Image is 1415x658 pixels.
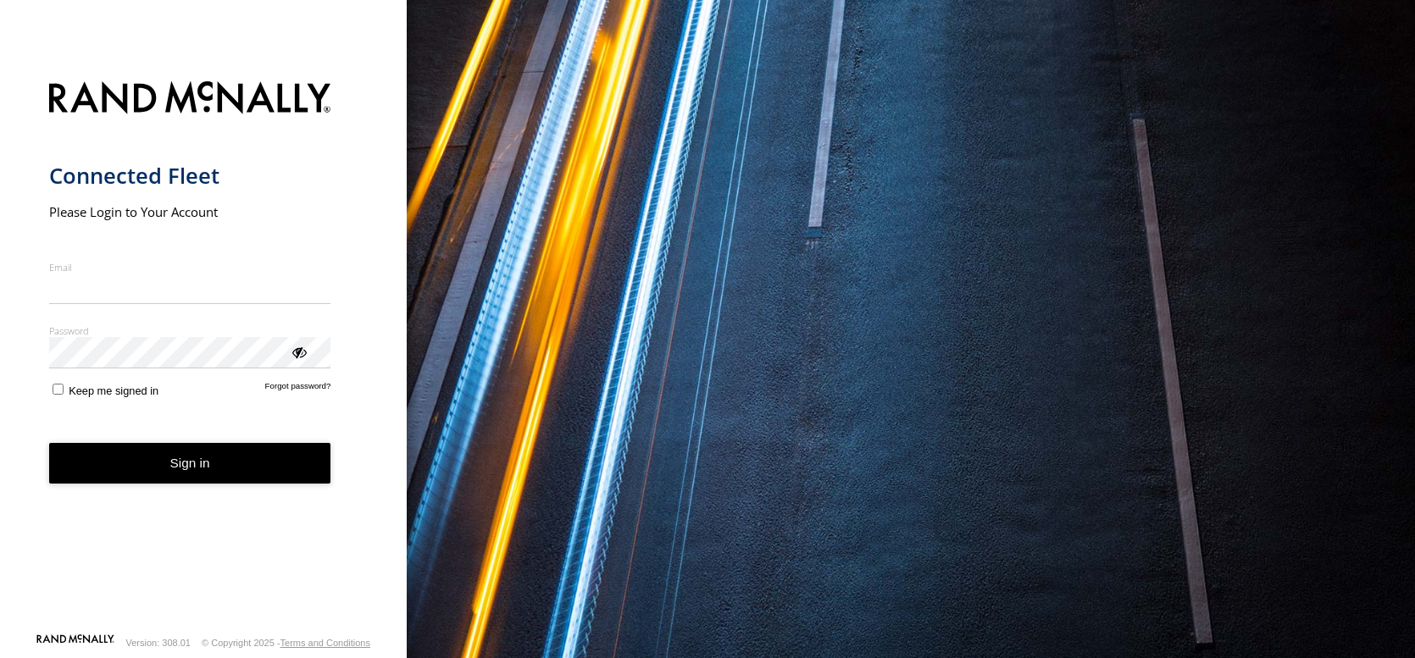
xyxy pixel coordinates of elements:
[53,384,64,395] input: Keep me signed in
[69,384,158,397] span: Keep me signed in
[49,203,331,220] h2: Please Login to Your Account
[49,78,331,121] img: Rand McNally
[49,162,331,190] h1: Connected Fleet
[265,381,331,397] a: Forgot password?
[290,343,307,360] div: ViewPassword
[280,638,370,648] a: Terms and Conditions
[49,324,331,337] label: Password
[49,443,331,484] button: Sign in
[49,71,358,633] form: main
[36,634,114,651] a: Visit our Website
[126,638,191,648] div: Version: 308.01
[49,261,331,274] label: Email
[202,638,370,648] div: © Copyright 2025 -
